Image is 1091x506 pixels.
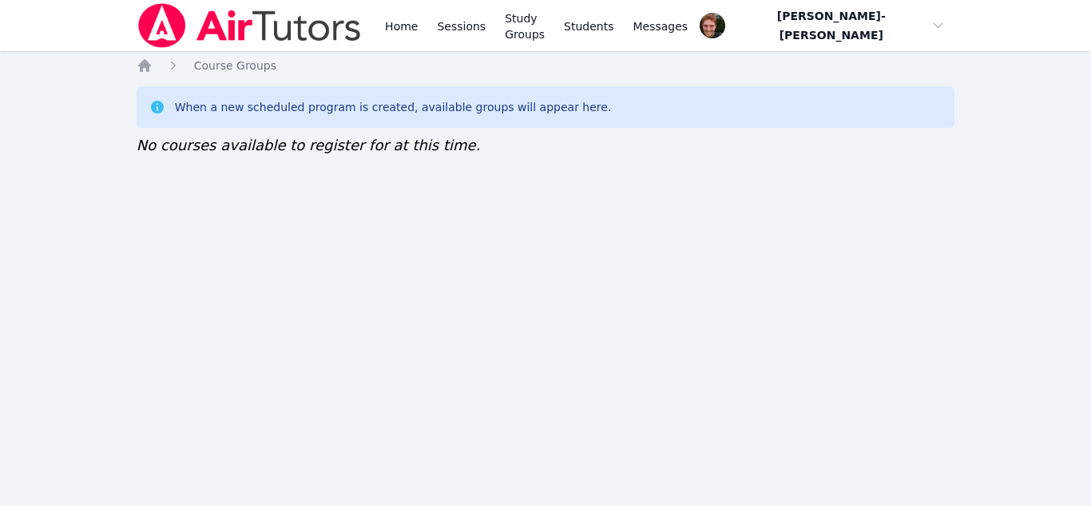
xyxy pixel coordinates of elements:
a: Course Groups [194,58,276,74]
img: Air Tutors [137,3,363,48]
div: When a new scheduled program is created, available groups will appear here. [175,99,612,115]
span: Course Groups [194,59,276,72]
span: Messages [633,18,688,34]
nav: Breadcrumb [137,58,955,74]
span: No courses available to register for at this time. [137,137,481,153]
